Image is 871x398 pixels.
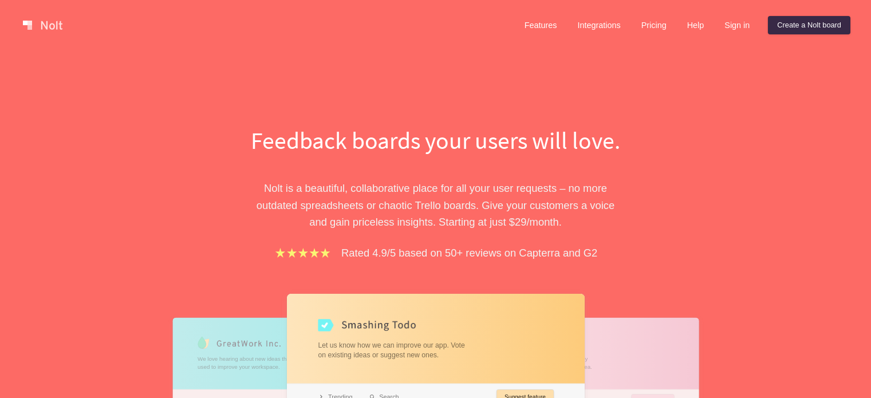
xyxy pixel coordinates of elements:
[515,16,566,34] a: Features
[238,180,633,230] p: Nolt is a beautiful, collaborative place for all your user requests – no more outdated spreadshee...
[715,16,759,34] a: Sign in
[341,245,597,261] p: Rated 4.9/5 based on 50+ reviews on Capterra and G2
[678,16,714,34] a: Help
[568,16,629,34] a: Integrations
[274,246,332,259] img: stars.b067e34983.png
[238,124,633,157] h1: Feedback boards your users will love.
[632,16,676,34] a: Pricing
[768,16,850,34] a: Create a Nolt board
